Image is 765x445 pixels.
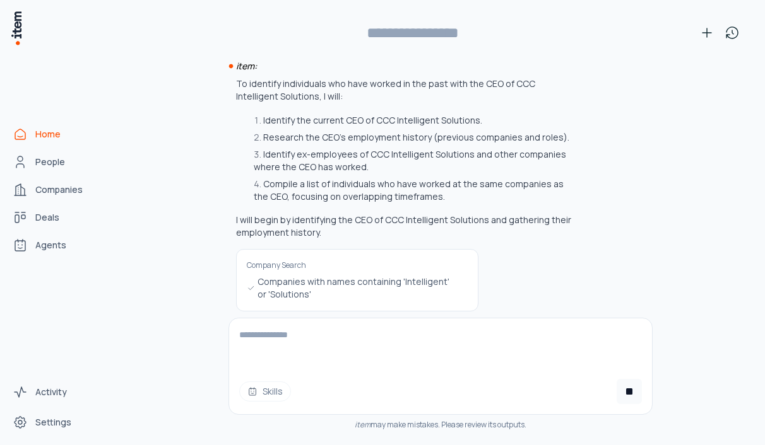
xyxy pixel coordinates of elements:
a: Company SearchCompanies with names containing 'Intelligent' or 'Solutions' [236,249,478,311]
i: item: [236,60,257,72]
a: Activity [8,379,104,405]
a: People [8,149,104,175]
li: Compile a list of individuals who have worked at the same companies as the CEO, focusing on overl... [251,178,577,203]
a: Home [8,122,104,147]
a: Deals [8,205,104,230]
span: Companies [35,183,83,196]
span: Activity [35,386,67,398]
span: People [35,156,65,168]
li: Identify the current CEO of CCC Intelligent Solutions. [251,114,577,127]
span: Home [35,128,61,141]
li: Identify ex-employees of CCC Intelligent Solutions and other companies where the CEO has worked. [251,148,577,173]
button: View history [720,20,745,45]
a: Agents [8,233,104,258]
h6: Company Search [247,260,460,270]
i: item [355,419,371,430]
img: Item Brain Logo [10,10,23,46]
span: Agents [35,239,66,251]
button: New conversation [694,20,720,45]
a: Settings [8,410,104,435]
div: may make mistakes. Please review its outputs. [228,420,653,430]
span: Companies with names containing 'Intelligent' or 'Solutions' [258,275,460,301]
span: Deals [35,211,59,224]
p: I will begin by identifying the CEO of CCC Intelligent Solutions and gathering their employment h... [236,214,577,239]
button: Skills [239,381,291,402]
a: Companies [8,177,104,202]
span: Skills [263,385,283,398]
li: Research the CEO’s employment history (previous companies and roles). [251,131,577,144]
button: Cancel [617,379,642,404]
p: To identify individuals who have worked in the past with the CEO of CCC Intelligent Solutions, I ... [236,78,577,103]
span: Settings [35,416,71,429]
